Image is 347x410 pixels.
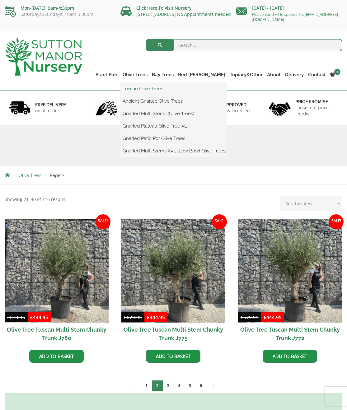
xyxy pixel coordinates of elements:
[252,12,338,22] a: Please Send All Enquiries To: [EMAIL_ADDRESS][DOMAIN_NAME]
[30,314,33,320] span: £
[174,380,185,391] a: Page 4
[264,314,266,320] span: £
[121,323,225,345] h2: Olive Tree Tuscan Multi Stem Chunky Trunk J775
[5,37,82,76] img: logo
[136,11,231,17] a: [STREET_ADDRESS] No Appointments needed
[35,102,66,108] h6: FREE DELIVERY
[280,196,342,211] select: Shop order
[195,380,206,391] a: Page 6
[5,140,342,151] h1: Olive Trees
[96,100,117,116] img: 2.jpg
[265,70,283,79] a: About
[147,314,165,320] bdi: 444.95
[19,173,41,178] a: Olive Trees
[329,214,344,229] span: Sale!
[9,100,30,116] img: 1.jpg
[141,380,152,391] a: Page 1
[146,350,200,363] a: Add to basket: “Olive Tree Tuscan Multi Stem Chunky Trunk J775”
[209,102,250,108] h6: Defra approved
[227,70,265,79] a: Topiary&Other
[5,196,65,203] p: Showing 21–40 of 116 results
[150,70,176,79] a: Bay Trees
[163,380,174,391] a: Page 3
[238,323,342,345] h2: Olive Tree Tuscan Multi Stem Chunky Trunk J772
[306,70,328,79] a: Contact
[30,314,48,320] bdi: 444.95
[121,219,225,345] a: Sale! Olive Tree Tuscan Multi Stem Chunky Trunk J775
[209,108,250,114] p: checked & Licensed
[128,380,141,391] a: ←
[121,219,225,323] img: Olive Tree Tuscan Multi Stem Chunky Trunk J775
[120,109,227,118] a: Gnarled Multi Stems (Olive Trees)
[238,219,342,323] img: Olive Tree Tuscan Multi Stem Chunky Trunk J772
[35,108,66,114] p: on all orders
[29,350,84,363] a: Add to basket: “Olive Tree Tuscan Multi Stem Chunky Trunk J780”
[241,314,259,320] bdi: 679.95
[283,70,306,79] a: Delivery
[152,380,163,391] span: Page 2
[185,380,195,391] a: Page 5
[120,134,227,143] a: Gnarled Patio Pot Olive Trees
[93,70,120,79] a: Plant Pots
[96,214,110,229] span: Sale!
[212,214,227,229] span: Sale!
[236,4,342,12] p: [DATE] - [DATE]
[241,314,243,320] span: £
[120,146,227,156] a: Gnarled Multi Stems XXL (Low Bowl Olive Trees)
[328,70,342,79] a: 0
[146,39,342,51] input: Search...
[120,84,227,93] a: Tuscan Olive Trees
[5,380,342,393] nav: Product Pagination
[238,219,342,345] a: Sale! Olive Tree Tuscan Multi Stem Chunky Trunk J772
[120,70,150,79] a: Olive Trees
[124,314,127,320] span: £
[206,380,219,391] a: →
[5,323,109,345] h2: Olive Tree Tuscan Multi Stem Chunky Trunk J780
[5,219,109,323] img: Olive Tree Tuscan Multi Stem Chunky Trunk J780
[263,350,317,363] a: Add to basket: “Olive Tree Tuscan Multi Stem Chunky Trunk J772”
[147,314,150,320] span: £
[295,99,338,105] h6: Price promise
[120,96,227,106] a: Ancient Gnarled Olive Trees
[124,314,142,320] bdi: 679.95
[120,121,227,131] a: Gnarled Plateau Olive Tree XL
[7,314,25,320] bdi: 679.95
[7,314,10,320] span: £
[5,12,111,17] p: Saturdays&Sundays: 10am-3:30pm
[5,219,109,345] a: Sale! Olive Tree Tuscan Multi Stem Chunky Trunk J780
[136,5,193,11] a: Click Here To Visit Nursery!
[50,173,64,178] span: Page 2
[269,98,291,117] img: 4.jpg
[295,105,338,117] p: consistent price checks
[5,4,111,12] p: Mon-[DATE]: 9am-4:30pm
[176,70,227,79] a: Red [PERSON_NAME]
[334,69,340,75] span: 0
[264,314,282,320] bdi: 444.95
[5,173,342,178] nav: Breadcrumbs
